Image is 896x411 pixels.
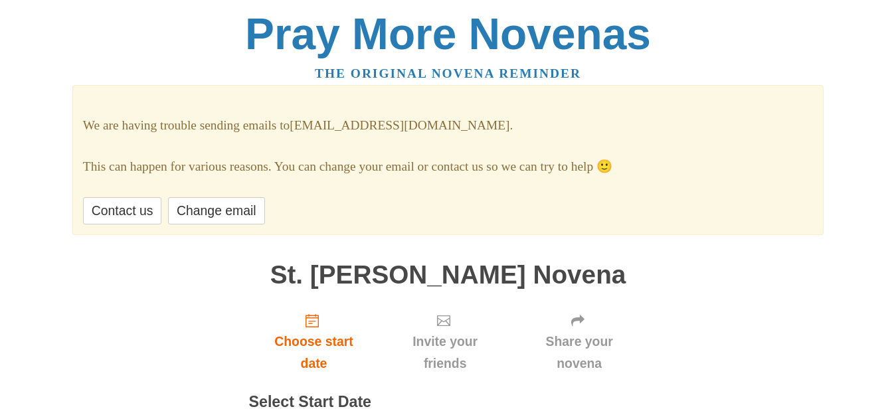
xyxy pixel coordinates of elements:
p: This can happen for various reasons. You can change your email or contact us so we can try to help 🙂 [83,156,813,178]
span: Choose start date [262,331,366,374]
h3: Select Start Date [249,394,648,411]
a: The original novena reminder [315,66,581,80]
h1: St. [PERSON_NAME] Novena [249,261,648,289]
p: We are having trouble sending emails to [EMAIL_ADDRESS][DOMAIN_NAME] . [83,115,813,137]
span: Invite your friends [392,331,497,374]
a: Change email [168,197,264,224]
span: Share your novena [525,331,634,374]
a: Choose start date [249,302,379,381]
a: Pray More Novenas [245,9,651,58]
div: Click "Next" to confirm your start date first. [379,302,511,381]
div: Click "Next" to confirm your start date first. [511,302,648,381]
a: Contact us [83,197,162,224]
